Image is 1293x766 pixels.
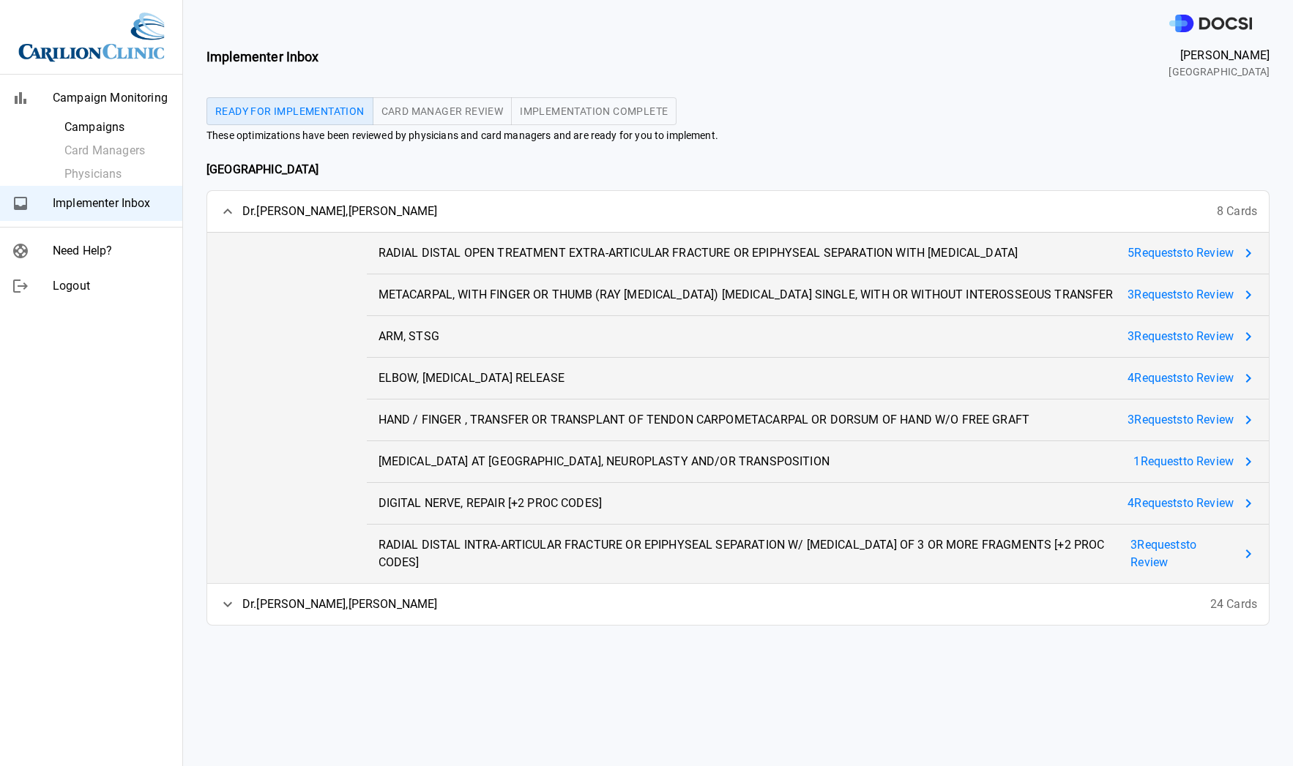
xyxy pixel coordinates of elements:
[511,97,677,125] button: Implementation Complete
[381,106,504,116] span: Card Manager Review
[206,162,319,176] b: [GEOGRAPHIC_DATA]
[53,242,171,260] span: Need Help?
[64,119,171,136] span: Campaigns
[379,369,564,387] span: ELBOW, [MEDICAL_DATA] RELEASE
[1128,369,1234,387] span: 4 Request s to Review
[242,203,438,220] span: Dr. [PERSON_NAME] , [PERSON_NAME]
[373,97,513,125] button: Card Manager Review
[1133,453,1234,470] span: 1 Request to Review
[1128,328,1234,345] span: 3 Request s to Review
[379,536,1131,571] span: RADIAL DISTAL INTRA-ARTICULAR FRACTURE OR EPIPHYSEAL SEPARATION W/ [MEDICAL_DATA] OF 3 OR MORE FR...
[53,277,171,295] span: Logout
[379,453,830,470] span: [MEDICAL_DATA] AT [GEOGRAPHIC_DATA], NEUROPLASTY AND/OR TRANSPOSITION
[53,89,171,107] span: Campaign Monitoring
[1169,15,1252,33] img: DOCSI Logo
[1128,244,1234,262] span: 5 Request s to Review
[1169,64,1270,80] span: [GEOGRAPHIC_DATA]
[379,411,1030,429] span: HAND / FINGER , TRANSFER OR TRANSPLANT OF TENDON CARPOMETACARPAL OR DORSUM OF HAND W/O FREE GRAFT
[379,328,439,345] span: ARM, STSG
[206,128,1270,143] span: These optimizations have been reviewed by physicians and card managers and are ready for you to i...
[1169,47,1270,64] span: [PERSON_NAME]
[215,106,365,116] span: Ready for Implementation
[1130,536,1234,571] span: 3 Request s to Review
[379,495,603,512] span: DIGITAL NERVE, REPAIR [+2 PROC CODES]
[520,106,668,116] span: Implementation Complete
[379,244,1018,262] span: RADIAL DISTAL OPEN TREATMENT EXTRA-ARTICULAR FRACTURE OR EPIPHYSEAL SEPARATION WITH [MEDICAL_DATA]
[1210,596,1257,613] span: 24 Cards
[206,49,319,64] b: Implementer Inbox
[242,596,438,613] span: Dr. [PERSON_NAME] , [PERSON_NAME]
[1128,495,1234,512] span: 4 Request s to Review
[1128,286,1234,304] span: 3 Request s to Review
[206,97,373,125] button: Ready for Implementation
[53,195,171,212] span: Implementer Inbox
[18,12,165,62] img: Site Logo
[379,286,1114,304] span: METACARPAL, WITH FINGER OR THUMB (RAY [MEDICAL_DATA]) [MEDICAL_DATA] SINGLE, WITH OR WITHOUT INTE...
[1217,203,1257,220] span: 8 Cards
[1128,411,1234,429] span: 3 Request s to Review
